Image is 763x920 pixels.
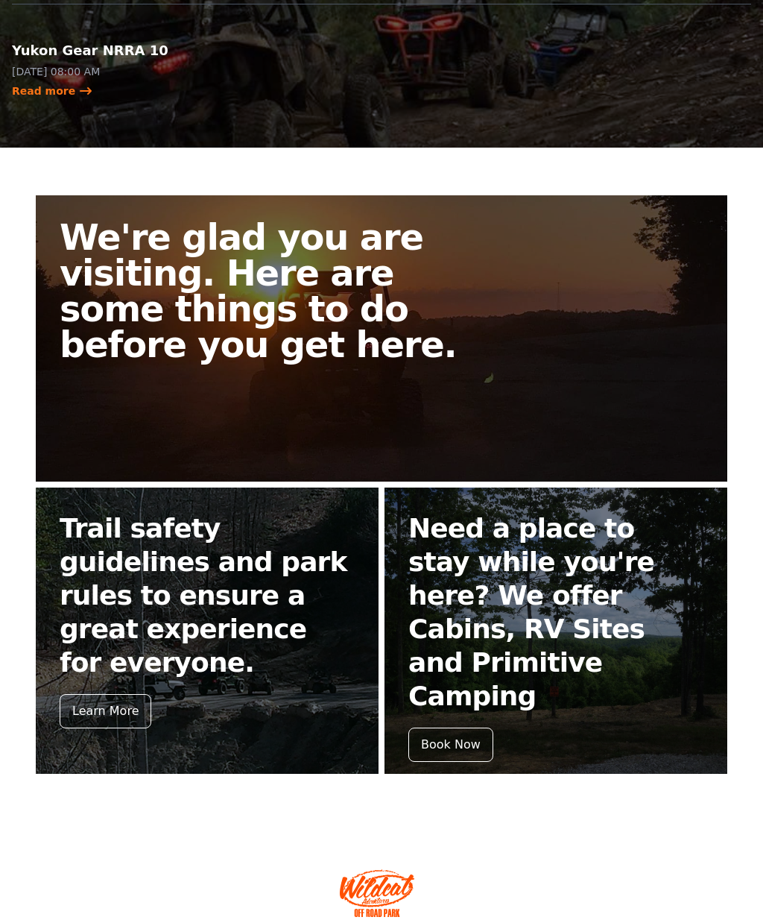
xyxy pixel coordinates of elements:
[408,511,703,713] h2: Need a place to stay while you're here? We offer Cabins, RV Sites and Primitive Camping
[12,84,93,98] a: Read more
[36,488,379,774] a: Trail safety guidelines and park rules to ensure a great experience for everyone. Learn More
[60,219,489,362] h2: We're glad you are visiting. Here are some things to do before you get here.
[12,64,179,79] p: [DATE] 08:00 AM
[36,195,727,482] a: We're glad you are visiting. Here are some things to do before you get here.
[60,511,355,679] h2: Trail safety guidelines and park rules to ensure a great experience for everyone.
[384,488,727,774] a: Need a place to stay while you're here? We offer Cabins, RV Sites and Primitive Camping Book Now
[408,728,493,762] div: Book Now
[60,694,151,728] div: Learn More
[340,869,414,917] img: Wildcat Offroad park
[12,40,179,61] h2: Yukon Gear NRRA 10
